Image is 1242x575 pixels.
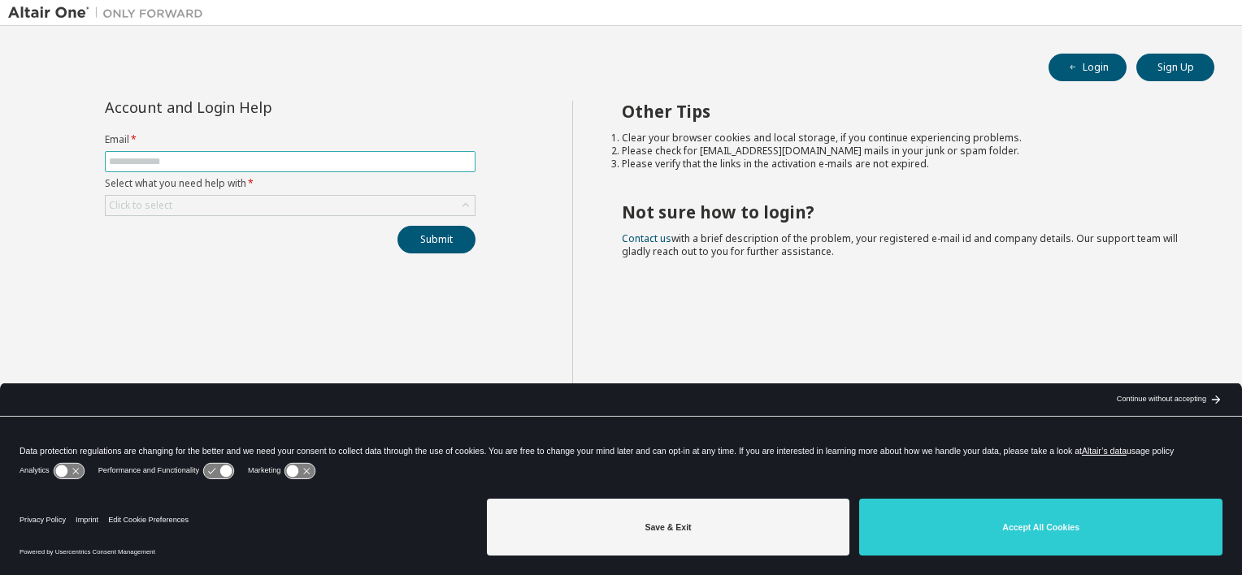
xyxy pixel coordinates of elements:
[106,196,475,215] div: Click to select
[105,101,402,114] div: Account and Login Help
[397,226,476,253] button: Submit
[622,231,1178,258] span: with a brief description of the problem, your registered e-mail id and company details. Our suppo...
[1136,54,1214,81] button: Sign Up
[622,101,1186,122] h2: Other Tips
[622,201,1186,223] h2: Not sure how to login?
[8,5,211,21] img: Altair One
[622,132,1186,145] li: Clear your browser cookies and local storage, if you continue experiencing problems.
[105,177,476,190] label: Select what you need help with
[622,158,1186,171] li: Please verify that the links in the activation e-mails are not expired.
[622,145,1186,158] li: Please check for [EMAIL_ADDRESS][DOMAIN_NAME] mails in your junk or spam folder.
[1049,54,1127,81] button: Login
[622,231,671,245] a: Contact us
[105,133,476,146] label: Email
[109,199,172,212] div: Click to select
